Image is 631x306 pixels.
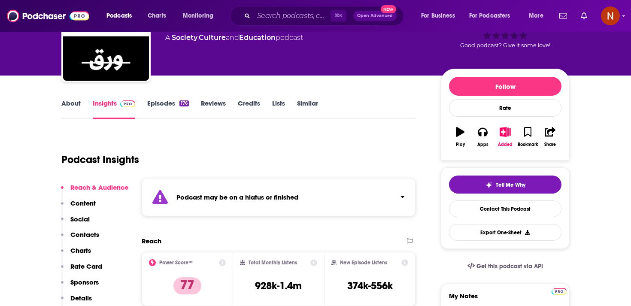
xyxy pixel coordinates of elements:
[142,9,171,23] a: Charts
[552,288,567,295] img: Podchaser Pro
[255,279,302,292] h3: 928k-1.4m
[381,5,396,13] span: New
[460,42,550,48] span: Good podcast? Give it some love!
[297,99,318,119] a: Similar
[496,182,525,188] span: Tell Me Why
[347,279,393,292] h3: 374k-556k
[494,121,516,152] button: Added
[272,99,285,119] a: Lists
[226,33,239,42] span: and
[70,199,96,207] p: Content
[106,10,132,22] span: Podcasts
[183,10,213,22] span: Monitoring
[529,10,543,22] span: More
[415,9,466,23] button: open menu
[449,224,561,241] button: Export One-Sheet
[70,215,90,223] p: Social
[340,260,387,266] h2: New Episode Listens
[498,142,513,147] div: Added
[539,121,561,152] button: Share
[61,215,90,231] button: Social
[172,33,197,42] a: Society
[165,33,303,43] div: A podcast
[159,260,193,266] h2: Power Score™
[61,199,96,215] button: Content
[199,33,226,42] a: Culture
[142,237,161,245] h2: Reach
[93,99,135,119] a: InsightsPodchaser Pro
[239,33,276,42] a: Education
[461,256,550,277] a: Get this podcast via API
[147,99,189,119] a: Episodes176
[464,9,523,23] button: open menu
[601,6,620,25] img: User Profile
[177,9,224,23] button: open menu
[179,100,189,106] div: 176
[176,193,298,201] strong: Podcast may be on a hiatus or finished
[476,263,543,270] span: Get this podcast via API
[556,9,570,23] a: Show notifications dropdown
[61,246,91,262] button: Charts
[449,200,561,217] a: Contact This Podcast
[456,142,465,147] div: Play
[61,183,128,199] button: Reach & Audience
[61,230,99,246] button: Contacts
[357,14,393,18] span: Open Advanced
[254,9,331,23] input: Search podcasts, credits, & more...
[70,278,99,286] p: Sponsors
[331,10,346,21] span: ⌘ K
[523,9,554,23] button: open menu
[70,246,91,254] p: Charts
[148,10,166,22] span: Charts
[70,230,99,239] p: Contacts
[601,6,620,25] span: Logged in as AdelNBM
[421,10,455,22] span: For Business
[449,176,561,194] button: tell me why sparkleTell Me Why
[173,277,201,294] p: 77
[449,121,471,152] button: Play
[353,11,397,21] button: Open AdvancedNew
[249,260,297,266] h2: Total Monthly Listens
[449,77,561,96] button: Follow
[238,6,412,26] div: Search podcasts, credits, & more...
[100,9,143,23] button: open menu
[61,262,102,278] button: Rate Card
[449,99,561,117] div: Rate
[471,121,494,152] button: Apps
[238,99,260,119] a: Credits
[552,287,567,295] a: Pro website
[477,142,488,147] div: Apps
[518,142,538,147] div: Bookmark
[469,10,510,22] span: For Podcasters
[61,153,139,166] h1: Podcast Insights
[120,100,135,107] img: Podchaser Pro
[61,278,99,294] button: Sponsors
[544,142,556,147] div: Share
[201,99,226,119] a: Reviews
[577,9,591,23] a: Show notifications dropdown
[197,33,199,42] span: ,
[70,183,128,191] p: Reach & Audience
[70,294,92,302] p: Details
[61,99,81,119] a: About
[516,121,539,152] button: Bookmark
[601,6,620,25] button: Show profile menu
[142,178,416,216] section: Click to expand status details
[7,8,89,24] img: Podchaser - Follow, Share and Rate Podcasts
[70,262,102,270] p: Rate Card
[485,182,492,188] img: tell me why sparkle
